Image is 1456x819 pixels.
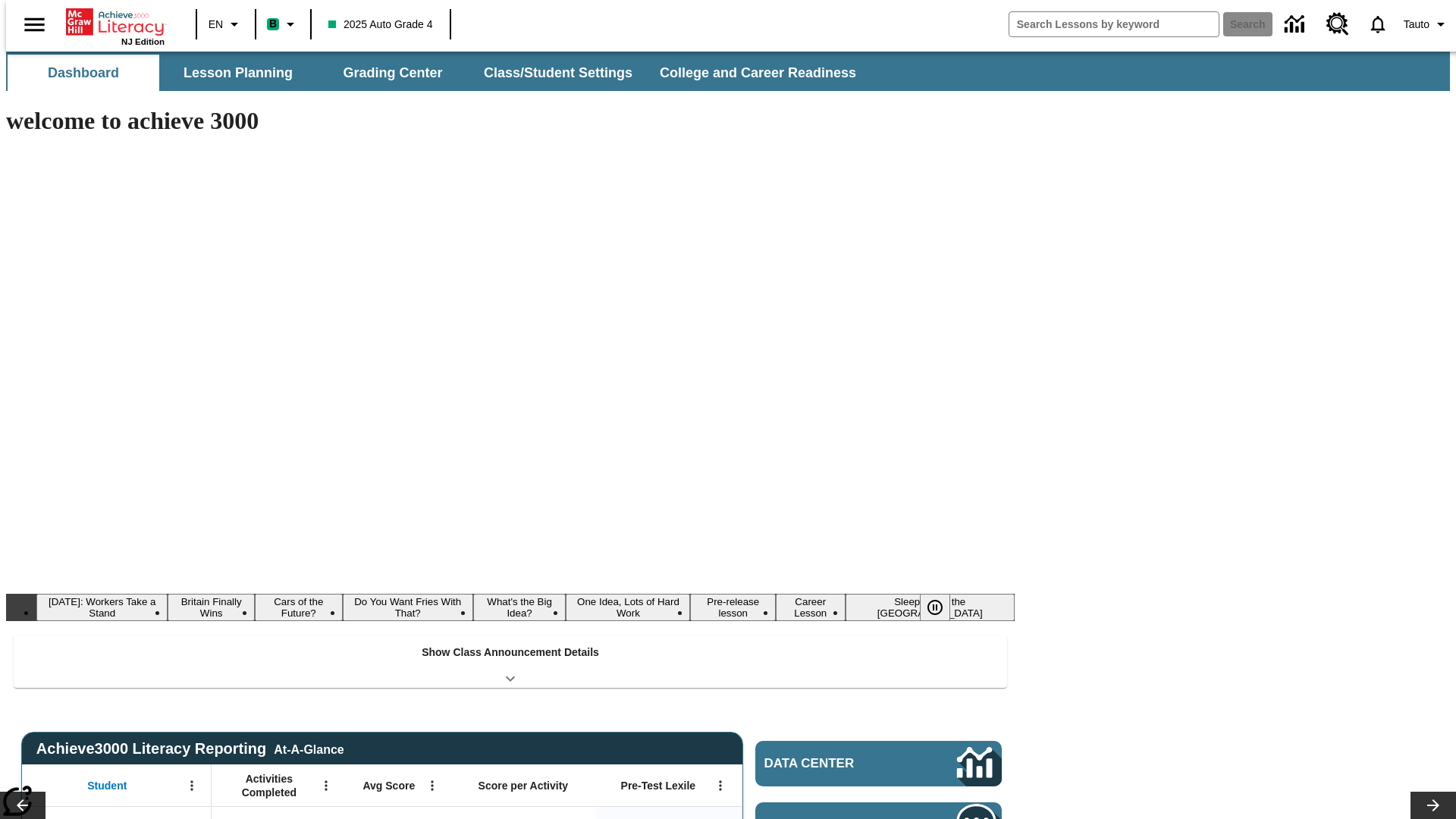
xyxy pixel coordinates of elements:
button: Open Menu [421,774,444,797]
span: Pre-Test Lexile [621,779,696,792]
a: Data Center [755,741,1002,786]
button: Class/Student Settings [472,55,645,91]
div: SubNavbar [6,55,870,91]
p: Show Class Announcement Details [422,645,599,661]
a: Data Center [1276,4,1317,45]
span: Avg Score [362,779,415,792]
span: B [269,14,277,33]
button: Lesson carousel, Next [1410,792,1456,819]
button: Slide 2 Britain Finally Wins [168,594,254,621]
span: EN [209,17,223,33]
button: Open side menu [12,2,57,47]
button: Slide 9 Sleepless in the Animal Kingdom [846,594,1015,621]
span: NJ Edition [121,37,165,46]
a: Home [66,7,165,37]
span: Achieve3000 Literacy Reporting [36,740,344,758]
button: Slide 3 Cars of the Future? [255,594,343,621]
button: Dashboard [8,55,159,91]
span: Activities Completed [219,772,319,799]
button: Lesson Planning [162,55,314,91]
div: At-A-Glance [274,740,344,757]
button: Grading Center [317,55,469,91]
button: Slide 6 One Idea, Lots of Hard Work [566,594,690,621]
button: Slide 7 Pre-release lesson [690,594,776,621]
span: 2025 Auto Grade 4 [328,17,433,33]
div: Pause [920,594,965,621]
a: Notifications [1358,5,1398,44]
button: Slide 8 Career Lesson [776,594,846,621]
input: search field [1009,12,1219,36]
button: Boost Class color is mint green. Change class color [261,11,306,38]
button: Profile/Settings [1398,11,1456,38]
button: Language: EN, Select a language [202,11,250,38]
span: Data Center [764,756,906,771]
span: Tauto [1404,17,1429,33]
button: Slide 1 Labor Day: Workers Take a Stand [36,594,168,621]
div: Show Class Announcement Details [14,635,1007,688]
button: Open Menu [180,774,203,797]
span: Student [87,779,127,792]
a: Resource Center, Will open in new tab [1317,4,1358,45]
h1: welcome to achieve 3000 [6,107,1015,135]
div: Home [66,5,165,46]
button: Slide 4 Do You Want Fries With That? [343,594,473,621]
button: College and Career Readiness [648,55,868,91]
button: Slide 5 What's the Big Idea? [473,594,566,621]
div: SubNavbar [6,52,1450,91]
button: Open Menu [315,774,337,797]
span: Score per Activity [479,779,569,792]
button: Open Menu [709,774,732,797]
button: Pause [920,594,950,621]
